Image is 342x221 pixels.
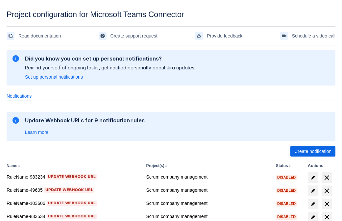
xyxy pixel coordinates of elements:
[305,162,335,170] th: Actions
[280,31,335,41] a: Schedule a video call
[100,33,105,38] span: support
[281,33,287,38] span: videoCall
[310,214,316,220] span: edit
[7,213,141,220] div: RuleName-833534
[290,146,335,157] button: Create notification
[146,174,271,180] div: Scrum company management
[48,174,96,180] span: Update webhook URL
[146,213,271,220] div: Scrum company management
[323,200,331,208] span: delete
[276,215,297,219] span: Disabled
[310,175,316,180] span: edit
[110,31,158,41] span: Create support request
[7,163,17,168] button: Name
[8,33,13,38] span: documentation
[276,189,297,192] span: Disabled
[25,55,195,62] h2: Did you know you can set up personal notifications?
[7,31,61,41] a: Read documentation
[196,33,202,38] span: feedback
[99,31,158,41] a: Create support request
[12,116,20,124] span: information
[310,188,316,193] span: edit
[25,74,83,80] a: Set up personal notifications
[276,163,288,168] button: Status
[25,117,146,124] h2: Update Webhook URLs for 9 notification rules.
[7,174,141,180] div: RuleName-983234
[207,31,242,41] span: Provide feedback
[25,64,195,71] p: Remind yourself of ongoing tasks, get notified personally about Jira updates.
[48,201,96,206] span: Update webhook URL
[45,187,93,193] span: Update webhook URL
[294,146,331,157] span: Create notification
[7,200,141,207] div: RuleName-103606
[310,201,316,207] span: edit
[276,176,297,179] span: Disabled
[323,213,331,221] span: delete
[146,187,271,193] div: Scrum company management
[7,187,141,193] div: RuleName-49605
[48,214,96,219] span: Update webhook URL
[18,31,61,41] span: Read documentation
[146,163,164,168] button: Project(s)
[7,93,32,99] span: Notifications
[146,200,271,207] div: Scrum company management
[292,31,335,41] span: Schedule a video call
[195,31,242,41] a: Provide feedback
[276,202,297,206] span: Disabled
[7,10,335,19] div: Project configuration for Microsoft Teams Connector
[323,174,331,182] span: delete
[12,55,20,62] span: information
[25,129,49,135] a: Learn more
[323,187,331,195] span: delete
